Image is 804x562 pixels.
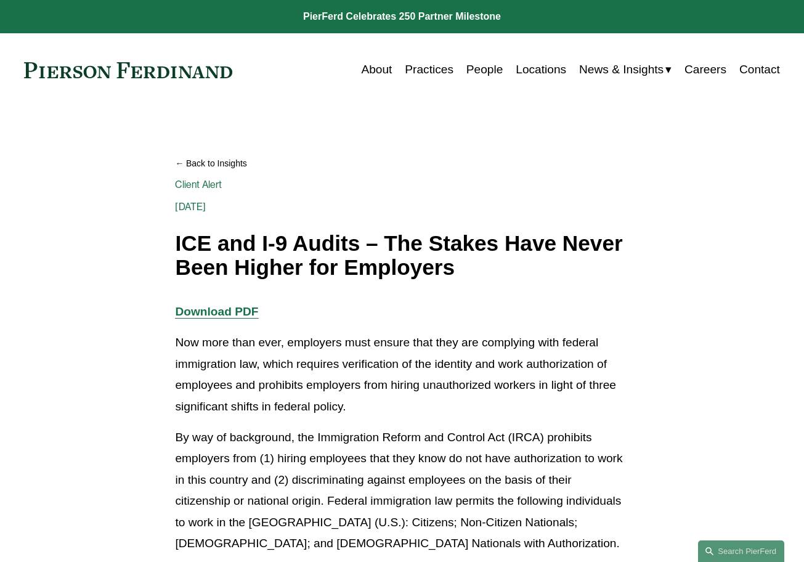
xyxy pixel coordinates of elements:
[466,58,503,81] a: People
[175,153,628,174] a: Back to Insights
[739,58,780,81] a: Contact
[579,58,672,81] a: folder dropdown
[175,427,628,555] p: By way of background, the Immigration Reform and Control Act (IRCA) prohibits employers from (1) ...
[579,59,664,80] span: News & Insights
[516,58,566,81] a: Locations
[698,540,784,562] a: Search this site
[175,201,206,213] span: [DATE]
[361,58,392,81] a: About
[175,232,628,279] h1: ICE and I-9 Audits – The Stakes Have Never Been Higher for Employers
[175,305,258,318] a: Download PDF
[405,58,453,81] a: Practices
[684,58,726,81] a: Careers
[175,332,628,417] p: Now more than ever, employers must ensure that they are complying with federal immigration law, w...
[175,179,222,190] a: Client Alert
